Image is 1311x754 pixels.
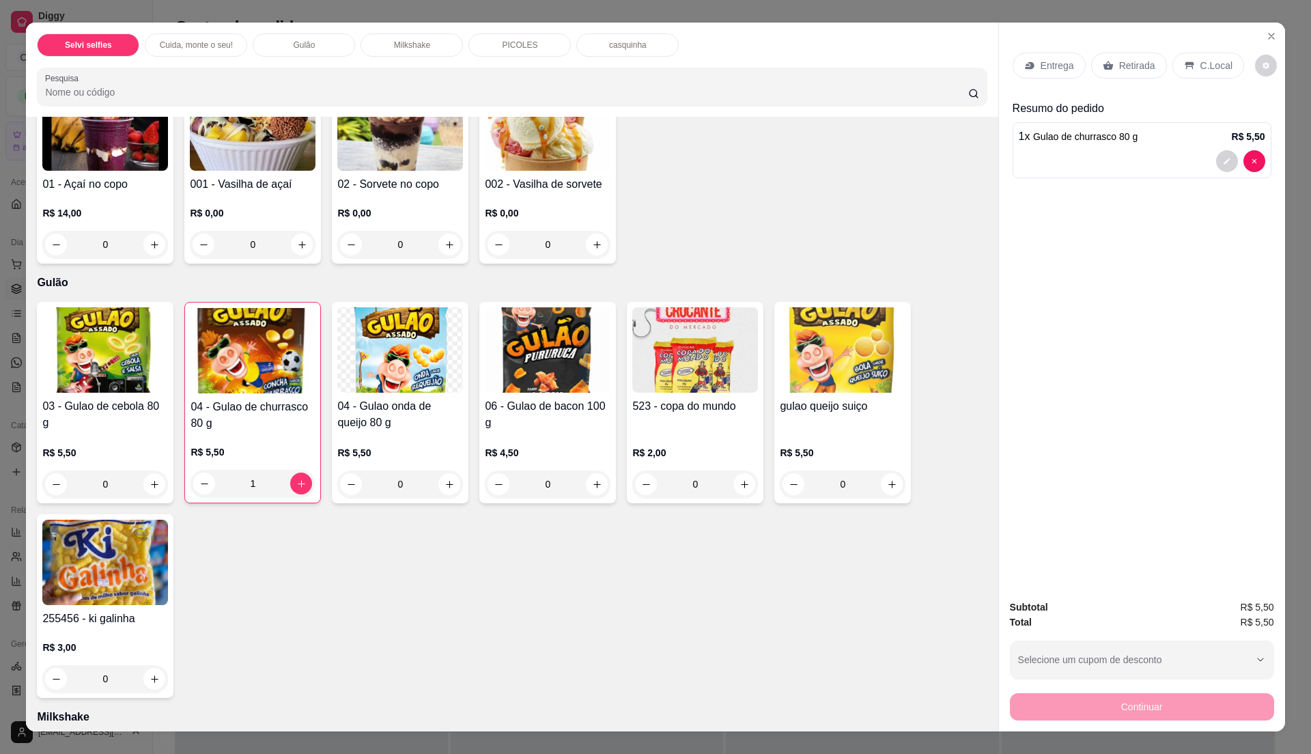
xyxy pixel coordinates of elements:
[42,307,168,393] img: product-image
[42,206,168,220] p: R$ 14,00
[632,307,758,393] img: product-image
[1013,100,1271,117] p: Resumo do pedido
[337,398,463,431] h4: 04 - Gulao onda de queijo 80 g
[190,206,315,220] p: R$ 0,00
[42,176,168,193] h4: 01 - Açaí no copo
[733,473,755,495] button: increase-product-quantity
[632,398,758,415] h4: 523 - copa do mundo
[45,473,67,495] button: decrease-product-quantity
[485,206,610,220] p: R$ 0,00
[485,398,610,431] h4: 06 - Gulao de bacon 100 g
[42,520,168,605] img: product-image
[1243,150,1265,172] button: decrease-product-quantity
[45,72,83,84] label: Pesquisa
[337,446,463,460] p: R$ 5,50
[42,641,168,654] p: R$ 3,00
[1033,131,1138,142] span: Gulao de churrasco 80 g
[780,446,905,460] p: R$ 5,50
[337,307,463,393] img: product-image
[193,473,215,494] button: decrease-product-quantity
[45,668,67,690] button: decrease-product-quantity
[160,40,233,51] p: Cuida, monte o seu!
[485,446,610,460] p: R$ 4,50
[337,85,463,171] img: product-image
[1200,59,1232,72] p: C.Local
[37,709,987,725] p: Milkshake
[783,473,804,495] button: decrease-product-quantity
[1241,600,1274,615] span: R$ 5,50
[42,446,168,460] p: R$ 5,50
[780,398,905,415] h4: gulao queijo suiço
[586,473,608,495] button: increase-product-quantity
[1010,641,1274,679] button: Selecione um cupom de desconto
[438,473,460,495] button: increase-product-quantity
[45,85,968,99] input: Pesquisa
[485,307,610,393] img: product-image
[1019,128,1138,145] p: 1 x
[635,473,657,495] button: decrease-product-quantity
[1255,55,1277,76] button: decrease-product-quantity
[1260,25,1282,47] button: Close
[394,40,430,51] p: Milkshake
[1041,59,1074,72] p: Entrega
[42,85,168,171] img: product-image
[191,445,315,459] p: R$ 5,50
[191,399,315,432] h4: 04 - Gulao de churrasco 80 g
[1010,602,1048,613] strong: Subtotal
[337,176,463,193] h4: 02 - Sorvete no copo
[780,307,905,393] img: product-image
[42,398,168,431] h4: 03 - Gulao de cebola 80 g
[143,668,165,690] button: increase-product-quantity
[190,85,315,171] img: product-image
[290,473,312,494] button: increase-product-quantity
[1216,150,1238,172] button: decrease-product-quantity
[488,473,509,495] button: decrease-product-quantity
[340,473,362,495] button: decrease-product-quantity
[143,473,165,495] button: increase-product-quantity
[609,40,647,51] p: casquinha
[65,40,112,51] p: Selvi selfies
[1010,617,1032,628] strong: Total
[293,40,315,51] p: Gulão
[881,473,903,495] button: increase-product-quantity
[632,446,758,460] p: R$ 2,00
[485,176,610,193] h4: 002 - Vasilha de sorvete
[502,40,537,51] p: PICOLES
[190,176,315,193] h4: 001 - Vasilha de açaí
[37,275,987,291] p: Gulão
[1241,615,1274,630] span: R$ 5,50
[1232,130,1265,143] p: R$ 5,50
[42,611,168,627] h4: 255456 - ki galinha
[485,85,610,171] img: product-image
[337,206,463,220] p: R$ 0,00
[191,308,315,393] img: product-image
[1119,59,1155,72] p: Retirada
